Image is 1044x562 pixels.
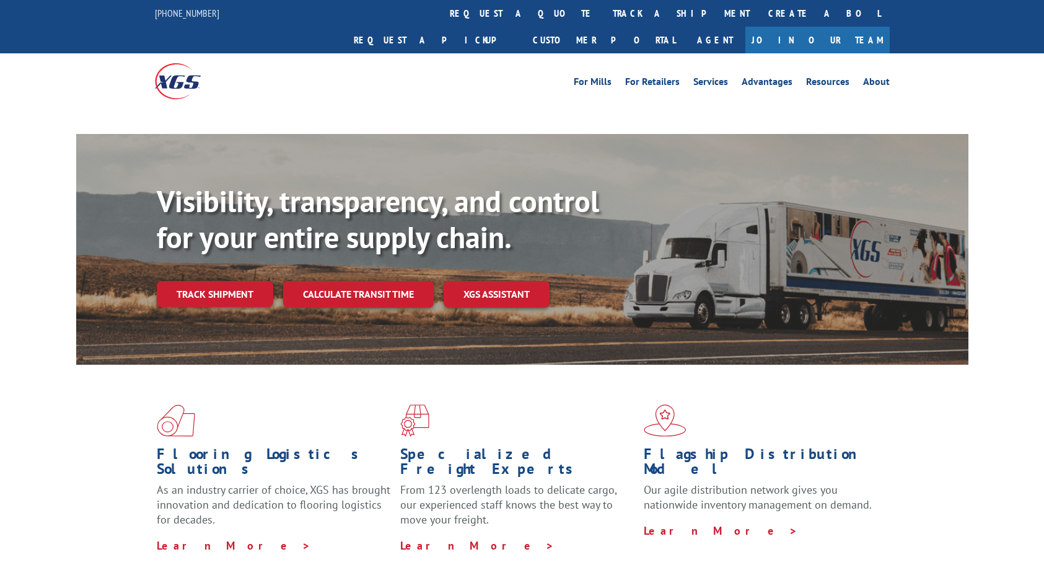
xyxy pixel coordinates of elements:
span: Our agile distribution network gives you nationwide inventory management on demand. [644,483,872,512]
a: Request a pickup [344,27,524,53]
a: Services [693,77,728,91]
h1: Flooring Logistics Solutions [157,447,391,483]
img: xgs-icon-total-supply-chain-intelligence-red [157,404,195,437]
a: About [863,77,890,91]
h1: Flagship Distribution Model [644,447,878,483]
a: Customer Portal [524,27,685,53]
a: XGS ASSISTANT [444,281,550,308]
h1: Specialized Freight Experts [400,447,634,483]
a: For Mills [574,77,612,91]
a: Learn More > [400,538,555,553]
a: Join Our Team [745,27,890,53]
a: For Retailers [625,77,680,91]
p: From 123 overlength loads to delicate cargo, our experienced staff knows the best way to move you... [400,483,634,538]
b: Visibility, transparency, and control for your entire supply chain. [157,182,599,256]
a: Calculate transit time [283,281,434,308]
a: [PHONE_NUMBER] [155,7,219,19]
a: Advantages [742,77,792,91]
a: Learn More > [157,538,311,553]
a: Track shipment [157,281,273,307]
img: xgs-icon-focused-on-flooring-red [400,404,429,437]
img: xgs-icon-flagship-distribution-model-red [644,404,686,437]
span: As an industry carrier of choice, XGS has brought innovation and dedication to flooring logistics... [157,483,390,527]
a: Learn More > [644,524,798,538]
a: Agent [685,27,745,53]
a: Resources [806,77,849,91]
